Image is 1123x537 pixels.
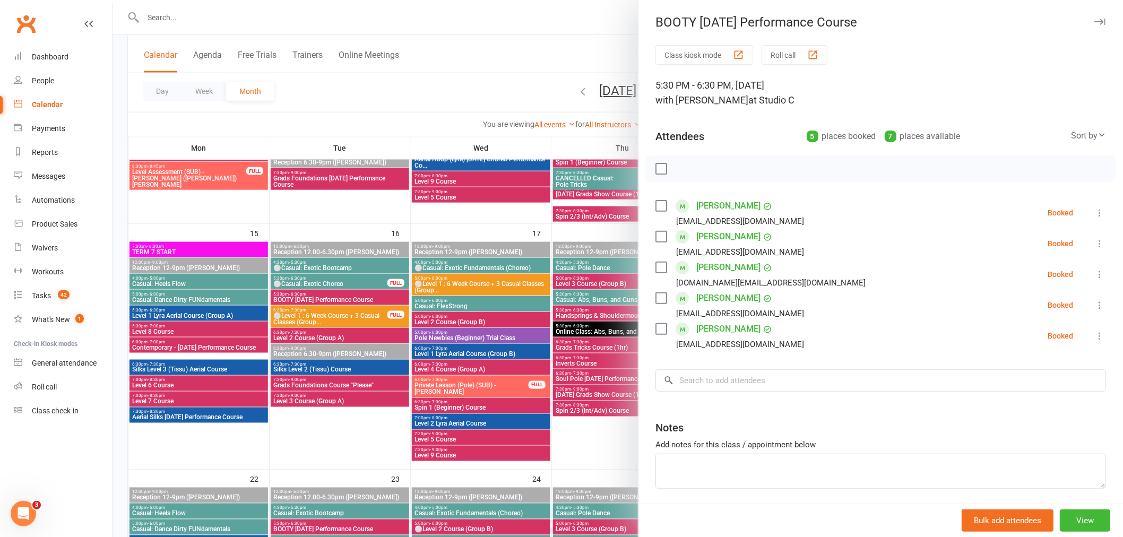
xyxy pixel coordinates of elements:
a: Messages [14,164,112,188]
div: Attendees [655,129,704,144]
div: Booked [1048,271,1073,278]
button: Bulk add attendees [962,509,1053,532]
div: General attendance [32,359,97,367]
input: Search to add attendees [655,369,1106,392]
div: Add notes for this class / appointment below [655,438,1106,451]
div: places available [885,129,961,144]
button: Roll call [762,45,827,65]
div: [DOMAIN_NAME][EMAIL_ADDRESS][DOMAIN_NAME] [676,276,866,290]
a: Class kiosk mode [14,399,112,423]
div: Booked [1048,301,1073,309]
a: Payments [14,117,112,141]
a: [PERSON_NAME] [696,259,761,276]
div: BOOTY [DATE] Performance Course [638,15,1123,30]
a: [PERSON_NAME] [696,228,761,245]
div: People [32,76,54,85]
span: 3 [32,501,41,509]
a: Tasks 42 [14,284,112,308]
div: Booked [1048,240,1073,247]
a: Dashboard [14,45,112,69]
div: Tasks [32,291,51,300]
a: Automations [14,188,112,212]
div: Sort by [1071,129,1106,143]
span: at Studio C [748,94,794,106]
div: Booked [1048,209,1073,216]
div: Waivers [32,244,58,252]
a: Reports [14,141,112,164]
div: 5 [807,131,818,142]
div: What's New [32,315,70,324]
button: View [1060,509,1110,532]
div: Booked [1048,332,1073,340]
a: What's New1 [14,308,112,332]
div: [EMAIL_ADDRESS][DOMAIN_NAME] [676,214,804,228]
a: [PERSON_NAME] [696,197,761,214]
a: Roll call [14,375,112,399]
div: Messages [32,172,65,180]
a: Product Sales [14,212,112,236]
span: with [PERSON_NAME] [655,94,748,106]
div: Notes [655,420,684,435]
a: [PERSON_NAME] [696,321,761,337]
a: Workouts [14,260,112,284]
div: Payments [32,124,65,133]
a: Clubworx [13,11,39,37]
div: places booked [807,129,876,144]
a: Waivers [14,236,112,260]
a: General attendance kiosk mode [14,351,112,375]
div: Automations [32,196,75,204]
div: Workouts [32,267,64,276]
div: [EMAIL_ADDRESS][DOMAIN_NAME] [676,245,804,259]
iframe: Intercom live chat [11,501,36,526]
a: [PERSON_NAME] [696,290,761,307]
button: Class kiosk mode [655,45,753,65]
div: 5:30 PM - 6:30 PM, [DATE] [655,78,1106,108]
span: 1 [75,314,84,323]
a: Calendar [14,93,112,117]
div: Roll call [32,383,57,391]
div: 7 [885,131,896,142]
div: Reports [32,148,58,157]
div: [EMAIL_ADDRESS][DOMAIN_NAME] [676,307,804,321]
div: Class check-in [32,406,79,415]
span: 42 [58,290,70,299]
div: Calendar [32,100,63,109]
div: Product Sales [32,220,77,228]
a: People [14,69,112,93]
div: Dashboard [32,53,68,61]
div: [EMAIL_ADDRESS][DOMAIN_NAME] [676,337,804,351]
